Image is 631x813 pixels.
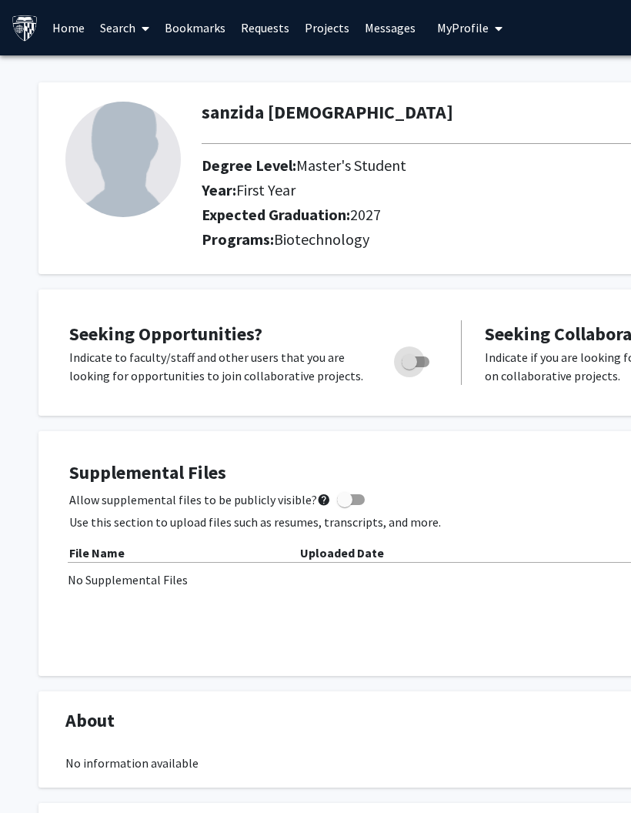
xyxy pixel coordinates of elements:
img: Johns Hopkins University Logo [12,15,38,42]
div: Toggle [396,348,438,371]
span: Master's Student [296,156,406,175]
b: File Name [69,545,125,560]
p: Indicate to faculty/staff and other users that you are looking for opportunities to join collabor... [69,348,372,385]
a: Requests [233,1,297,55]
a: Search [92,1,157,55]
span: About [65,707,115,734]
h1: sanzida [DEMOGRAPHIC_DATA] [202,102,453,124]
a: Home [45,1,92,55]
span: Seeking Opportunities? [69,322,262,346]
a: Messages [357,1,423,55]
img: Profile Picture [65,102,181,217]
iframe: Chat [12,744,65,801]
span: Biotechnology [274,229,369,249]
span: 2027 [350,205,381,224]
span: First Year [236,180,295,199]
a: Bookmarks [157,1,233,55]
a: Projects [297,1,357,55]
span: Allow supplemental files to be publicly visible? [69,490,331,509]
b: Uploaded Date [300,545,384,560]
span: My Profile [437,20,489,35]
mat-icon: help [317,490,331,509]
